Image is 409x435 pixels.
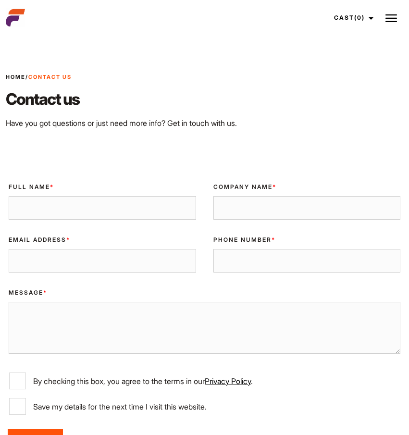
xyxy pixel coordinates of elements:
a: Privacy Policy [205,376,251,386]
strong: Contact Us [28,74,72,80]
a: Cast(0) [325,5,379,31]
h2: Contact us [6,89,403,110]
label: Email Address [9,236,196,244]
label: Message [9,288,400,297]
label: By checking this box, you agree to the terms in our . [9,373,400,389]
label: Full Name [9,183,196,191]
input: By checking this box, you agree to the terms in ourPrivacy Policy. [9,373,26,389]
a: Home [6,74,25,80]
span: / [6,73,72,81]
p: Have you got questions or just need more info? Get in touch with us. [6,117,403,129]
label: Phone Number [213,236,401,244]
label: Company Name [213,183,401,191]
label: Save my details for the next time I visit this website. [9,398,400,415]
span: (0) [354,14,365,21]
img: cropped-aefm-brand-fav-22-square.png [6,8,25,27]
img: Burger icon [385,12,397,24]
input: Save my details for the next time I visit this website. [9,398,26,415]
